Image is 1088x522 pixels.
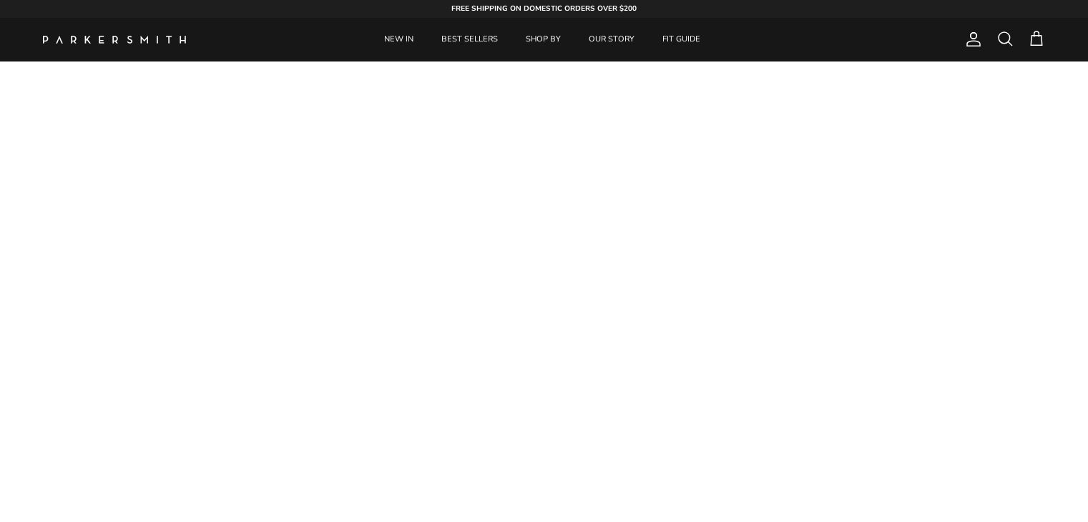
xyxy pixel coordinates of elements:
[371,18,426,61] a: NEW IN
[513,18,574,61] a: SHOP BY
[213,18,872,61] div: Primary
[650,18,713,61] a: FIT GUIDE
[428,18,511,61] a: BEST SELLERS
[451,4,637,14] strong: FREE SHIPPING ON DOMESTIC ORDERS OVER $200
[43,36,186,44] a: Parker Smith
[959,31,982,48] a: Account
[576,18,647,61] a: OUR STORY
